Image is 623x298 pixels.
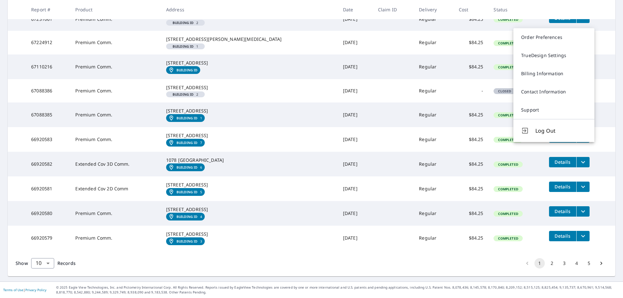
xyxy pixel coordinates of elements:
em: Building ID [177,239,198,243]
td: $84.25 [454,54,489,79]
td: $84.25 [454,226,489,250]
a: Contact Information [513,83,594,101]
td: Premium Comm. [70,127,161,152]
a: TrueDesign Settings [513,46,594,65]
td: 66920583 [26,127,70,152]
p: © 2025 Eagle View Technologies, Inc. and Pictometry International Corp. All Rights Reserved. Repo... [56,285,620,295]
span: Details [553,233,572,239]
td: Regular [414,152,453,176]
td: 66920582 [26,152,70,176]
button: detailsBtn-66920580 [549,206,576,217]
td: Premium Comm. [70,102,161,127]
em: Building ID [177,141,198,145]
span: Completed [494,236,522,241]
a: Building ID6 [166,163,205,171]
span: Completed [494,41,522,45]
td: $84.25 [454,127,489,152]
div: [STREET_ADDRESS] [166,60,333,66]
td: Regular [414,79,453,102]
td: $84.25 [454,201,489,226]
span: Completed [494,187,522,191]
td: 66920580 [26,201,70,226]
button: detailsBtn-66920581 [549,182,576,192]
a: Building ID7 [166,139,205,147]
a: Building ID5 [166,188,205,196]
td: Premium Comm. [70,7,161,31]
button: Go to page 5 [584,258,594,268]
td: [DATE] [338,102,373,127]
td: [DATE] [338,201,373,226]
td: [DATE] [338,31,373,54]
nav: pagination navigation [521,258,607,268]
div: Show 10 records [31,258,54,268]
span: Completed [494,65,522,69]
button: Go to page 3 [559,258,569,268]
div: [STREET_ADDRESS] [166,84,333,91]
td: Premium Comm. [70,79,161,102]
td: [DATE] [338,79,373,102]
td: [DATE] [338,176,373,201]
div: [STREET_ADDRESS][PERSON_NAME][MEDICAL_DATA] [166,36,333,42]
a: Order Preferences [513,28,594,46]
div: [STREET_ADDRESS] [166,206,333,213]
span: Closed [494,89,515,93]
button: filesDropdownBtn-66920579 [576,231,590,241]
td: 67231061 [26,7,70,31]
div: [STREET_ADDRESS] [166,182,333,188]
a: Support [513,101,594,119]
em: Building ID [173,21,194,24]
span: Details [553,208,572,214]
span: Completed [494,17,522,22]
button: Go to next page [596,258,606,268]
span: Details [553,184,572,190]
span: Details [553,159,572,165]
td: Regular [414,31,453,54]
td: Regular [414,54,453,79]
td: [DATE] [338,127,373,152]
button: detailsBtn-66920579 [549,231,576,241]
div: 1078 [GEOGRAPHIC_DATA] [166,157,333,163]
div: [STREET_ADDRESS] [166,108,333,114]
td: Extended Cov 2D Comm [70,176,161,201]
td: - [454,79,489,102]
div: 10 [31,254,54,272]
td: $84.25 [454,7,489,31]
td: $84.25 [454,102,489,127]
a: Building ID [166,66,200,74]
span: Completed [494,162,522,167]
td: $84.25 [454,152,489,176]
td: [DATE] [338,7,373,31]
button: detailsBtn-66920582 [549,157,576,167]
td: Extended Cov 3D Comm. [70,152,161,176]
span: Completed [494,113,522,117]
em: Building ID [177,116,198,120]
em: Building ID [173,93,194,96]
span: Show [16,260,28,266]
span: 2 [169,21,202,24]
em: Building ID [177,215,198,219]
a: Building ID1 [166,114,205,122]
td: 67088385 [26,102,70,127]
td: 67224912 [26,31,70,54]
button: filesDropdownBtn-66920582 [576,157,590,167]
em: Building ID [173,45,194,48]
td: Premium Comm. [70,31,161,54]
td: Regular [414,102,453,127]
td: $84.25 [454,176,489,201]
span: 2 [169,93,202,96]
td: Regular [414,201,453,226]
td: Regular [414,7,453,31]
button: Go to page 4 [571,258,582,268]
p: | [3,288,46,292]
span: 1 [169,45,202,48]
td: Premium Comm. [70,226,161,250]
span: Completed [494,211,522,216]
td: Regular [414,127,453,152]
em: Building ID [177,68,198,72]
td: 66920579 [26,226,70,250]
button: page 1 [534,258,545,268]
button: Go to page 2 [547,258,557,268]
td: $84.25 [454,31,489,54]
em: Building ID [177,190,198,194]
td: 67088386 [26,79,70,102]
